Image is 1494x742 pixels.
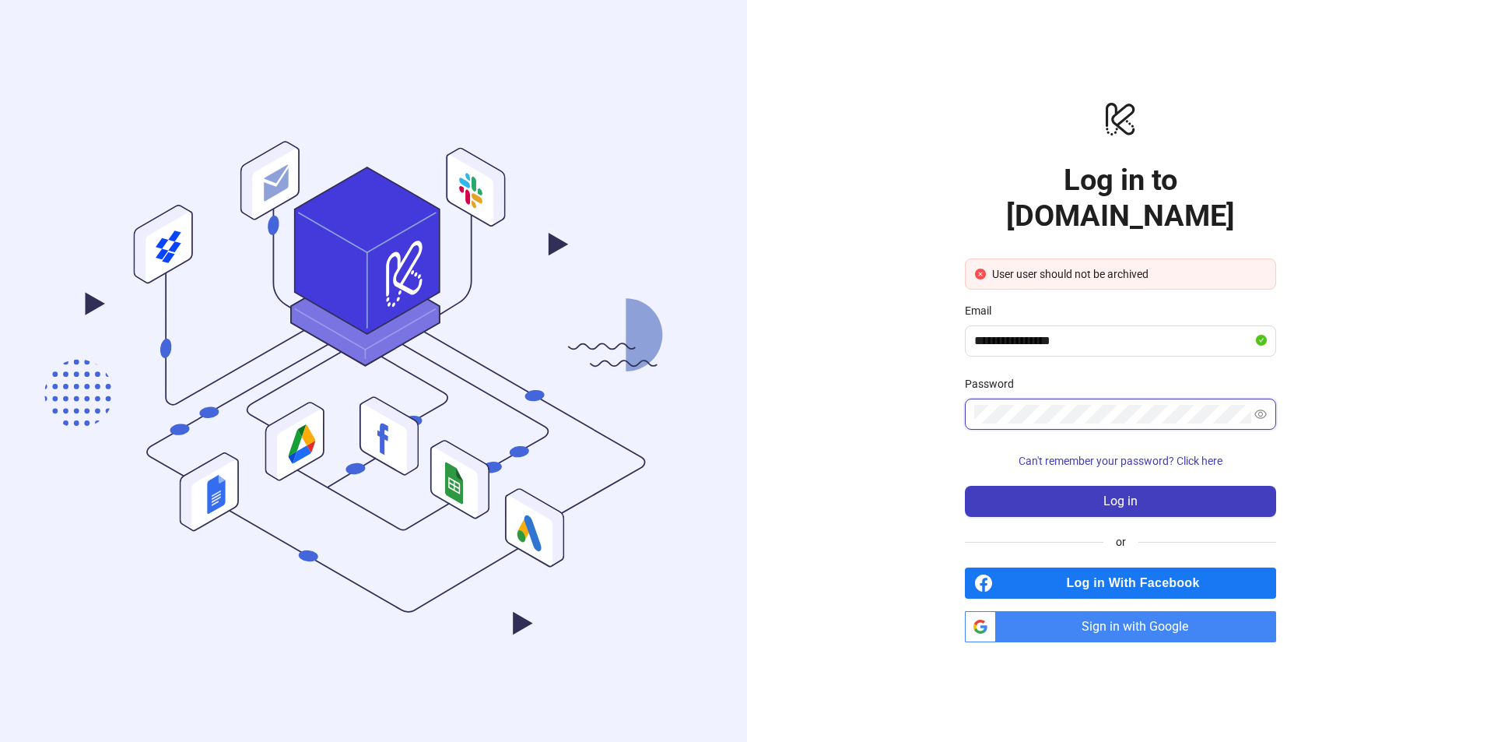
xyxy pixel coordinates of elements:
[974,332,1253,350] input: Email
[965,611,1276,642] a: Sign in with Google
[1254,408,1267,420] span: eye
[965,455,1276,467] a: Can't remember your password? Click here
[999,568,1276,599] span: Log in With Facebook
[965,162,1276,234] h1: Log in to [DOMAIN_NAME]
[965,486,1276,517] button: Log in
[1103,533,1138,550] span: or
[1002,611,1276,642] span: Sign in with Google
[975,269,986,280] span: close-circle
[992,266,1266,283] div: User user should not be archived
[965,568,1276,599] a: Log in With Facebook
[1019,455,1222,467] span: Can't remember your password? Click here
[965,448,1276,473] button: Can't remember your password? Click here
[974,405,1251,424] input: Password
[1103,494,1138,508] span: Log in
[965,302,1001,319] label: Email
[965,375,1024,392] label: Password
